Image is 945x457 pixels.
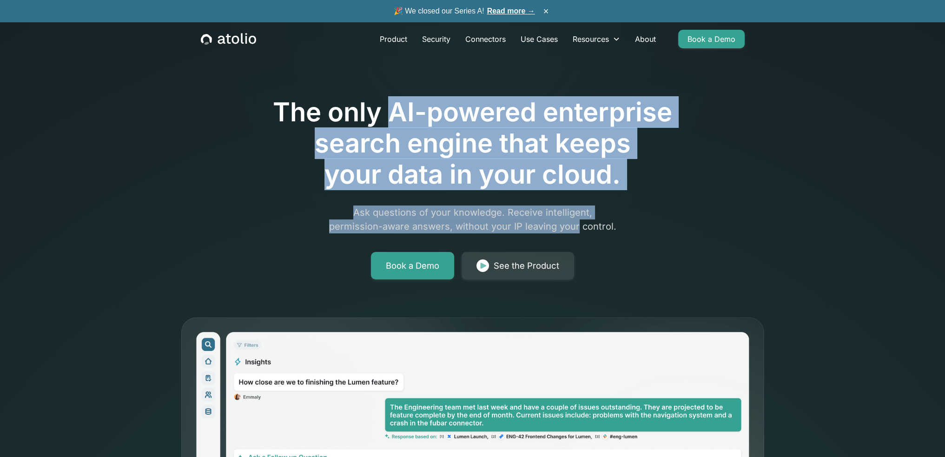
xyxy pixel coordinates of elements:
[513,30,565,48] a: Use Cases
[458,30,513,48] a: Connectors
[371,252,454,280] a: Book a Demo
[294,205,651,233] p: Ask questions of your knowledge. Receive intelligent, permission-aware answers, without your IP l...
[541,6,552,16] button: ×
[899,412,945,457] iframe: Chat Widget
[462,252,574,280] a: See the Product
[235,97,711,191] h1: The only AI-powered enterprise search engine that keeps your data in your cloud.
[415,30,458,48] a: Security
[628,30,663,48] a: About
[565,30,628,48] div: Resources
[372,30,415,48] a: Product
[487,7,535,15] a: Read more →
[678,30,745,48] a: Book a Demo
[201,33,256,45] a: home
[494,259,559,272] div: See the Product
[394,6,535,17] span: 🎉 We closed our Series A!
[573,33,609,45] div: Resources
